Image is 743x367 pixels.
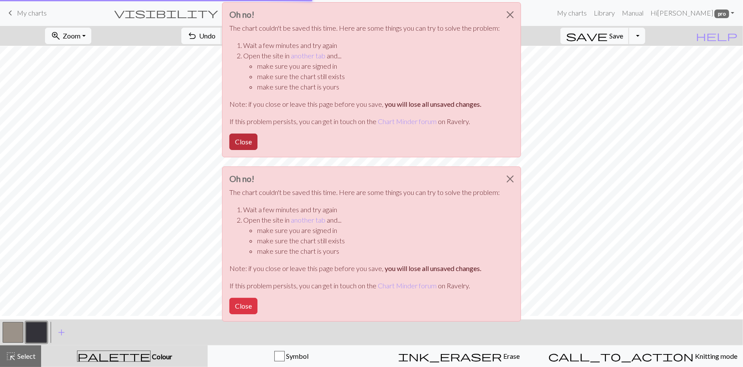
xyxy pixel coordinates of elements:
li: Open the site in and... [243,215,500,256]
li: make sure you are signed in [257,225,500,236]
span: Erase [502,352,520,360]
strong: you will lose all unsaved changes. [385,100,481,108]
h3: Oh no! [229,10,500,19]
li: Open the site in and... [243,51,500,92]
li: make sure you are signed in [257,61,500,71]
button: Symbol [208,345,375,367]
li: make sure the chart is yours [257,246,500,256]
p: Note: if you close or leave this page before you save, [229,99,500,109]
span: Knitting mode [694,352,737,360]
span: highlight_alt [6,350,16,362]
p: Note: if you close or leave this page before you save, [229,263,500,274]
p: The chart couldn't be saved this time. Here are some things you can try to solve the problem: [229,23,500,33]
span: ink_eraser [398,350,502,362]
a: another tab [291,51,325,60]
span: call_to_action [548,350,694,362]
strong: you will lose all unsaved changes. [385,264,481,272]
button: Close [229,134,257,150]
span: add [56,326,67,338]
p: If this problem persists, you can get in touch on the on Ravelry. [229,116,500,127]
li: make sure the chart still exists [257,236,500,246]
li: Wait a few minutes and try again [243,40,500,51]
button: Erase [375,345,543,367]
p: If this problem persists, you can get in touch on the on Ravelry. [229,281,500,291]
li: make sure the chart is yours [257,82,500,92]
a: Chart Minder forum [378,281,437,290]
span: Select [16,352,35,360]
button: Close [500,167,521,191]
a: Chart Minder forum [378,117,437,125]
button: Close [229,298,257,314]
li: Wait a few minutes and try again [243,204,500,215]
span: palette [77,350,150,362]
span: Symbol [285,352,309,360]
a: another tab [291,216,325,224]
button: Knitting mode [543,345,743,367]
button: Colour [41,345,208,367]
span: Colour [151,352,172,361]
li: make sure the chart still exists [257,71,500,82]
button: Close [500,3,521,27]
p: The chart couldn't be saved this time. Here are some things you can try to solve the problem: [229,187,500,198]
h3: Oh no! [229,174,500,184]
